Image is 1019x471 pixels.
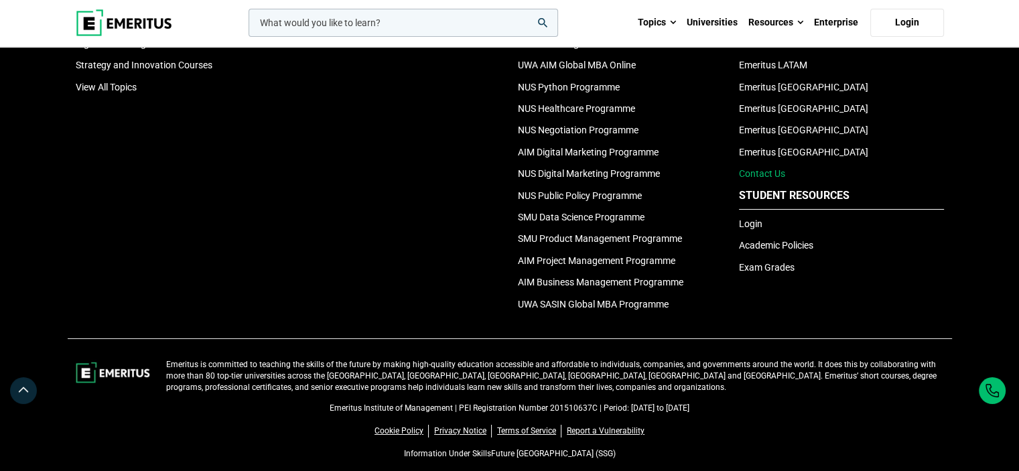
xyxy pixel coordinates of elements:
[739,147,868,157] a: Emeritus [GEOGRAPHIC_DATA]
[518,168,660,179] a: NUS Digital Marketing Programme
[518,277,683,287] a: AIM Business Management Programme
[76,60,212,70] a: Strategy and Innovation Courses
[739,218,762,229] a: Login
[739,38,771,49] a: Careers
[567,425,644,438] a: Report a Vulnerability
[518,212,644,222] a: SMU Data Science Programme
[76,403,944,414] p: Emeritus Institute of Management | PEI Registration Number 201510637C | Period: [DATE] to [DATE]
[166,359,944,393] p: Emeritus is committed to teaching the skills of the future by making high-quality education acces...
[739,125,868,135] a: Emeritus [GEOGRAPHIC_DATA]
[518,82,620,92] a: NUS Python Programme
[76,38,182,49] a: Digital Marketing Courses
[497,425,561,438] a: Terms of Service
[518,190,642,201] a: NUS Public Policy Programme
[249,9,558,37] input: woocommerce-product-search-field-0
[870,9,944,37] a: Login
[518,255,675,266] a: AIM Project Management Programme
[739,60,807,70] a: Emeritus LATAM
[518,103,635,114] a: NUS Healthcare Programme
[76,359,150,386] img: footer-logo
[518,299,669,310] a: UWA SASIN Global MBA Programme
[518,38,608,49] a: NUS CDO Programme
[518,60,636,70] a: UWA AIM Global MBA Online
[434,425,492,438] a: Privacy Notice
[739,103,868,114] a: Emeritus [GEOGRAPHIC_DATA]
[518,233,682,244] a: SMU Product Management Programme
[518,147,659,157] a: AIM Digital Marketing Programme
[739,168,785,179] a: Contact Us
[403,449,615,458] a: Information Under SkillsFuture [GEOGRAPHIC_DATA] (SSG)
[76,82,137,92] a: View All Topics
[739,82,868,92] a: Emeritus [GEOGRAPHIC_DATA]
[739,262,795,273] a: Exam Grades
[518,125,638,135] a: NUS Negotiation Programme
[739,240,813,251] a: Academic Policies
[297,38,379,49] a: View All Universities
[375,425,429,438] a: Cookie Policy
